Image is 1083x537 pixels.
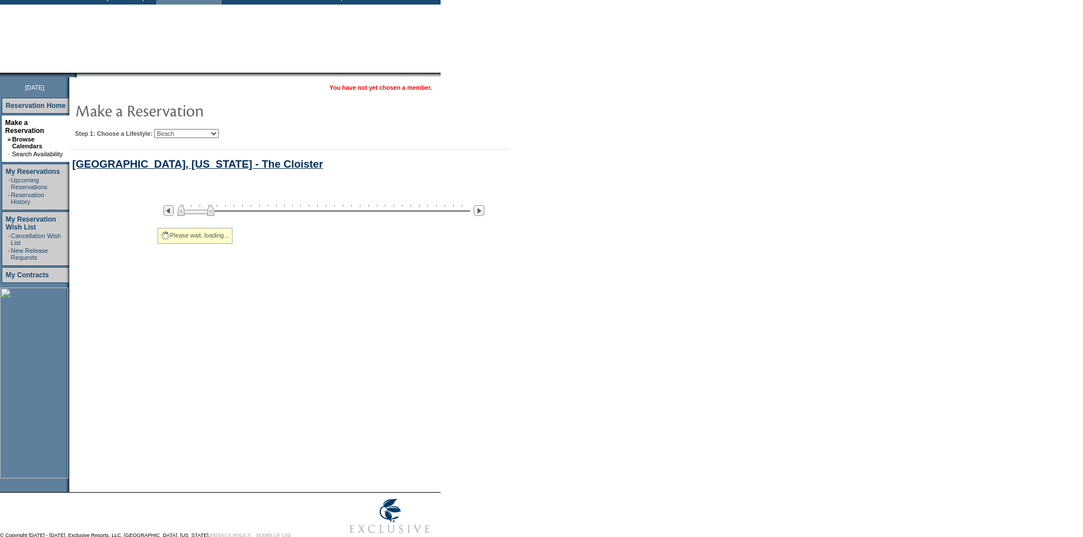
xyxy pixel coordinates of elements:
[25,84,44,91] span: [DATE]
[8,192,10,205] td: ·
[8,177,10,190] td: ·
[6,102,65,110] a: Reservation Home
[5,119,44,135] a: Make a Reservation
[11,247,48,261] a: New Release Requests
[12,136,42,149] a: Browse Calendars
[73,73,77,77] img: promoShadowLeftCorner.gif
[11,192,44,205] a: Reservation History
[161,231,170,240] img: spinner2.gif
[11,177,47,190] a: Upcoming Reservations
[330,84,432,91] span: You have not yet chosen a member.
[72,158,323,170] a: [GEOGRAPHIC_DATA], [US_STATE] - The Cloister
[77,73,78,77] img: blank.gif
[474,205,484,216] img: Next
[163,205,174,216] img: Previous
[8,247,10,261] td: ·
[7,136,11,143] b: »
[75,99,302,122] img: pgTtlMakeReservation.gif
[7,151,11,157] td: ·
[157,228,233,244] div: Please wait, loading...
[75,130,152,137] b: Step 1: Choose a Lifestyle:
[6,215,56,231] a: My Reservation Wish List
[8,232,10,246] td: ·
[12,151,63,157] a: Search Availability
[6,168,60,176] a: My Reservations
[11,232,61,246] a: Cancellation Wish List
[6,271,49,279] a: My Contracts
